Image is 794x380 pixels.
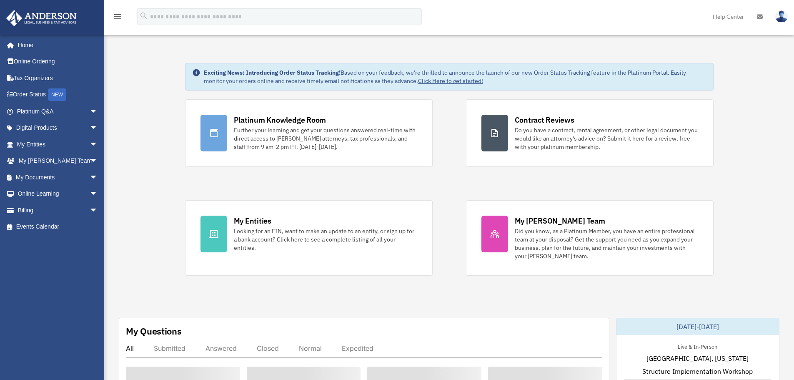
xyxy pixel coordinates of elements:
div: Based on your feedback, we're thrilled to announce the launch of our new Order Status Tracking fe... [204,68,706,85]
a: My Entitiesarrow_drop_down [6,136,110,153]
div: My [PERSON_NAME] Team [515,216,605,226]
div: My Entities [234,216,271,226]
div: [DATE]-[DATE] [616,318,779,335]
div: Did you know, as a Platinum Member, you have an entire professional team at your disposal? Get th... [515,227,698,260]
div: Do you have a contract, rental agreement, or other legal document you would like an attorney's ad... [515,126,698,151]
span: arrow_drop_down [90,136,106,153]
a: My [PERSON_NAME] Teamarrow_drop_down [6,153,110,169]
div: Looking for an EIN, want to make an update to an entity, or sign up for a bank account? Click her... [234,227,417,252]
div: Contract Reviews [515,115,574,125]
i: menu [113,12,123,22]
img: Anderson Advisors Platinum Portal [4,10,79,26]
a: Platinum Knowledge Room Further your learning and get your questions answered real-time with dire... [185,99,433,167]
a: menu [113,15,123,22]
div: Answered [205,344,237,352]
span: [GEOGRAPHIC_DATA], [US_STATE] [646,353,749,363]
div: Closed [257,344,279,352]
span: arrow_drop_down [90,202,106,219]
div: Expedited [342,344,373,352]
a: My Entities Looking for an EIN, want to make an update to an entity, or sign up for a bank accoun... [185,200,433,276]
a: Billingarrow_drop_down [6,202,110,219]
a: Tax Organizers [6,70,110,86]
span: arrow_drop_down [90,103,106,120]
div: Live & In-Person [671,342,724,350]
a: Events Calendar [6,219,110,235]
span: Structure Implementation Workshop [642,366,753,376]
a: Online Learningarrow_drop_down [6,186,110,202]
div: All [126,344,134,352]
span: arrow_drop_down [90,169,106,186]
a: Contract Reviews Do you have a contract, rental agreement, or other legal document you would like... [466,99,714,167]
div: My Questions [126,325,182,337]
strong: Exciting News: Introducing Order Status Tracking! [204,69,341,76]
div: Normal [299,344,322,352]
div: Further your learning and get your questions answered real-time with direct access to [PERSON_NAM... [234,126,417,151]
div: NEW [48,88,66,101]
i: search [139,11,148,20]
a: My [PERSON_NAME] Team Did you know, as a Platinum Member, you have an entire professional team at... [466,200,714,276]
div: Submitted [154,344,185,352]
a: Digital Productsarrow_drop_down [6,120,110,136]
a: Order StatusNEW [6,86,110,103]
span: arrow_drop_down [90,153,106,170]
span: arrow_drop_down [90,120,106,137]
a: Click Here to get started! [418,77,483,85]
img: User Pic [775,10,788,23]
a: Platinum Q&Aarrow_drop_down [6,103,110,120]
span: arrow_drop_down [90,186,106,203]
a: Home [6,37,106,53]
a: Online Ordering [6,53,110,70]
div: Platinum Knowledge Room [234,115,326,125]
a: My Documentsarrow_drop_down [6,169,110,186]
